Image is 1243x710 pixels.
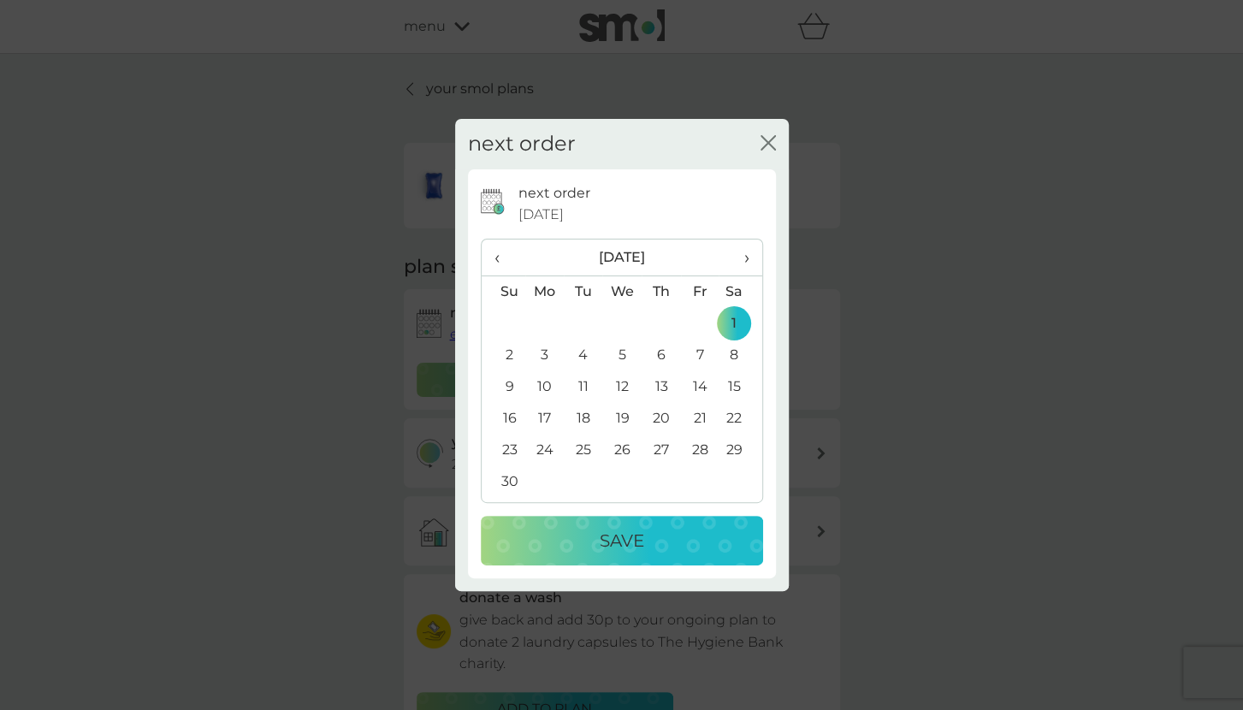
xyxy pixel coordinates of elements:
p: next order [518,182,590,204]
td: 8 [719,340,761,371]
td: 29 [719,435,761,466]
td: 27 [642,435,680,466]
td: 11 [564,371,602,403]
td: 26 [602,435,642,466]
th: Su [482,275,525,308]
td: 1 [719,308,761,340]
td: 21 [681,403,719,435]
td: 5 [602,340,642,371]
td: 10 [525,371,565,403]
td: 16 [482,403,525,435]
th: Sa [719,275,761,308]
h2: next order [468,132,576,157]
th: We [602,275,642,308]
td: 25 [564,435,602,466]
td: 22 [719,403,761,435]
td: 3 [525,340,565,371]
td: 4 [564,340,602,371]
th: Mo [525,275,565,308]
td: 7 [681,340,719,371]
span: [DATE] [518,204,564,226]
td: 30 [482,466,525,498]
td: 18 [564,403,602,435]
button: Save [481,516,763,565]
td: 12 [602,371,642,403]
td: 15 [719,371,761,403]
td: 6 [642,340,680,371]
td: 19 [602,403,642,435]
td: 9 [482,371,525,403]
td: 24 [525,435,565,466]
th: Th [642,275,680,308]
span: › [731,240,749,275]
td: 28 [681,435,719,466]
td: 20 [642,403,680,435]
td: 2 [482,340,525,371]
span: ‹ [494,240,512,275]
td: 13 [642,371,680,403]
th: Tu [564,275,602,308]
th: Fr [681,275,719,308]
p: Save [600,527,644,554]
th: [DATE] [525,240,719,276]
td: 17 [525,403,565,435]
td: 23 [482,435,525,466]
button: close [761,135,776,153]
td: 14 [681,371,719,403]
